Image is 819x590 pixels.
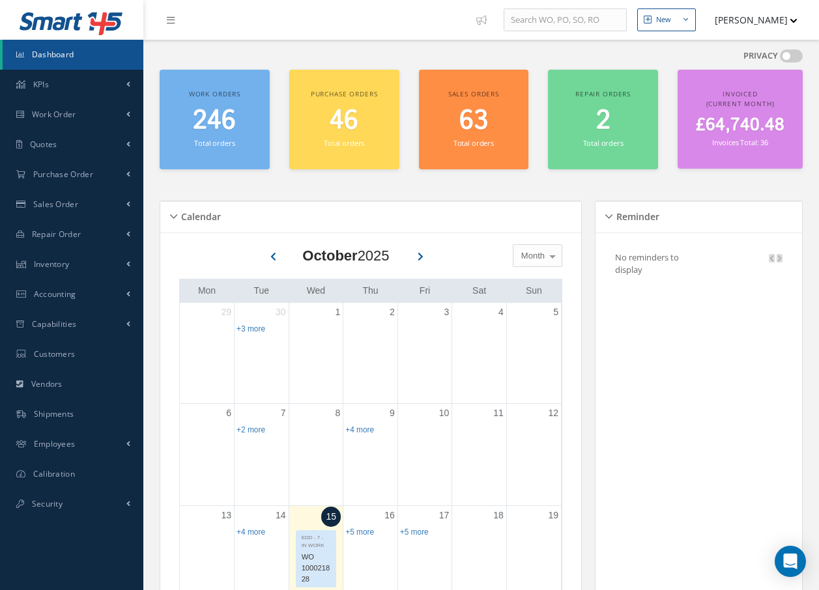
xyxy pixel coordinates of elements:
[32,109,76,120] span: Work Order
[237,324,265,333] a: Show 3 more events
[218,303,234,322] a: September 29, 2025
[33,79,49,90] span: KPIs
[193,102,236,139] span: 246
[548,70,658,169] a: Repair orders 2 Total orders
[189,89,240,98] span: Work orders
[343,303,398,404] td: October 2, 2025
[223,404,234,423] a: October 6, 2025
[523,283,545,299] a: Sunday
[615,251,679,276] p: No reminders to display
[32,318,77,330] span: Capabilities
[360,283,381,299] a: Thursday
[296,531,336,550] div: EDD - 7 - IN WORK
[491,404,506,423] a: October 11, 2025
[235,303,289,404] td: September 30, 2025
[34,438,76,449] span: Employees
[448,89,499,98] span: Sales orders
[195,283,218,299] a: Monday
[442,303,452,322] a: October 3, 2025
[345,527,374,537] a: Show 5 more events
[296,550,336,586] div: WO 100021828
[491,506,506,525] a: October 18, 2025
[382,506,397,525] a: October 16, 2025
[194,138,235,148] small: Total orders
[304,283,328,299] a: Wednesday
[34,259,70,270] span: Inventory
[289,403,343,506] td: October 8, 2025
[706,99,775,108] span: (Current Month)
[332,404,343,423] a: October 8, 2025
[345,425,374,434] a: Show 4 more events
[397,403,452,506] td: October 10, 2025
[612,207,659,223] h5: Reminder
[289,303,343,404] td: October 1, 2025
[235,403,289,506] td: October 7, 2025
[31,378,63,389] span: Vendors
[583,138,624,148] small: Total orders
[575,89,631,98] span: Repair orders
[32,49,74,60] span: Dashboard
[180,403,235,506] td: October 6, 2025
[397,303,452,404] td: October 3, 2025
[702,7,797,33] button: [PERSON_NAME]
[332,303,343,322] a: October 1, 2025
[775,546,806,577] div: Open Intercom Messenger
[506,403,561,506] td: October 12, 2025
[417,283,433,299] a: Friday
[330,102,358,139] span: 46
[273,303,289,322] a: September 30, 2025
[289,70,399,169] a: Purchase orders 46 Total orders
[656,14,671,25] div: New
[218,506,234,525] a: October 13, 2025
[723,89,758,98] span: Invoiced
[302,245,389,266] div: 2025
[32,229,81,240] span: Repair Order
[419,70,529,169] a: Sales orders 63 Total orders
[251,283,272,299] a: Tuesday
[180,303,235,404] td: September 29, 2025
[387,404,397,423] a: October 9, 2025
[324,138,364,148] small: Total orders
[34,408,74,419] span: Shipments
[34,348,76,359] span: Customers
[400,527,429,537] a: Show 5 more events
[470,283,489,299] a: Saturday
[551,303,561,322] a: October 5, 2025
[387,303,397,322] a: October 2, 2025
[237,425,265,434] a: Show 2 more events
[3,40,143,70] a: Dashboard
[437,404,452,423] a: October 10, 2025
[32,498,63,509] span: Security
[278,404,289,423] a: October 7, 2025
[545,506,561,525] a: October 19, 2025
[321,507,341,527] a: October 15, 2025
[696,113,784,138] span: £64,740.48
[452,403,507,506] td: October 11, 2025
[160,70,270,169] a: Work orders 246 Total orders
[496,303,506,322] a: October 4, 2025
[273,506,289,525] a: October 14, 2025
[343,403,398,506] td: October 9, 2025
[302,247,357,264] b: October
[596,102,611,139] span: 2
[33,169,93,180] span: Purchase Order
[637,8,696,31] button: New
[545,404,561,423] a: October 12, 2025
[743,49,778,63] label: PRIVACY
[34,288,76,300] span: Accounting
[453,138,494,148] small: Total orders
[506,303,561,404] td: October 5, 2025
[33,468,75,479] span: Calibration
[177,207,221,223] h5: Calendar
[678,70,803,169] a: Invoiced (Current Month) £64,740.48 Invoices Total: 36
[30,139,57,150] span: Quotes
[311,89,378,98] span: Purchase orders
[459,102,488,139] span: 63
[33,199,78,210] span: Sales Order
[452,303,507,404] td: October 4, 2025
[437,506,452,525] a: October 17, 2025
[518,249,545,262] span: Month
[504,8,627,32] input: Search WO, PO, SO, RO
[237,527,265,537] a: Show 4 more events
[712,137,768,147] small: Invoices Total: 36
